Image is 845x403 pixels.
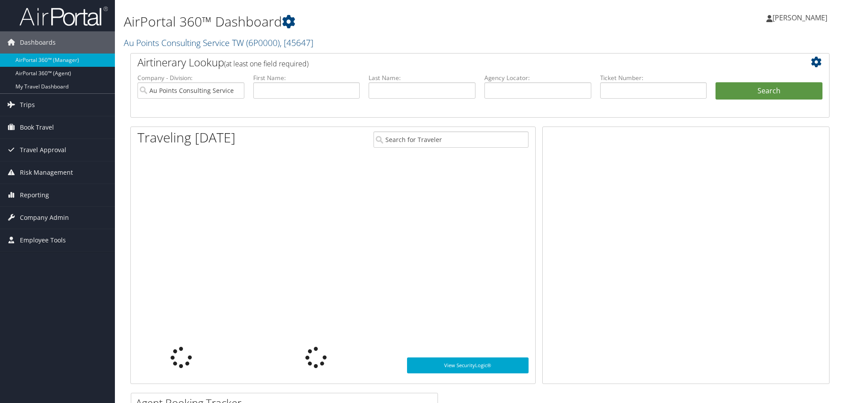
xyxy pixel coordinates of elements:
span: Risk Management [20,161,73,184]
span: (at least one field required) [224,59,308,69]
span: Trips [20,94,35,116]
label: First Name: [253,73,360,82]
span: ( 6P0000 ) [246,37,280,49]
label: Agency Locator: [484,73,591,82]
span: Book Travel [20,116,54,138]
span: Dashboards [20,31,56,54]
span: , [ 45647 ] [280,37,313,49]
span: Travel Approval [20,139,66,161]
span: Reporting [20,184,49,206]
span: [PERSON_NAME] [773,13,827,23]
span: Employee Tools [20,229,66,251]
a: [PERSON_NAME] [766,4,836,31]
input: Search for Traveler [373,131,529,148]
a: View SecurityLogic® [407,357,529,373]
span: Company Admin [20,207,69,229]
img: airportal-logo.png [19,6,108,27]
button: Search [716,82,822,100]
a: Au Points Consulting Service TW [124,37,313,49]
label: Ticket Number: [600,73,707,82]
h2: Airtinerary Lookup [137,55,764,70]
label: Company - Division: [137,73,244,82]
h1: Traveling [DATE] [137,128,236,147]
h1: AirPortal 360™ Dashboard [124,12,599,31]
label: Last Name: [369,73,476,82]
